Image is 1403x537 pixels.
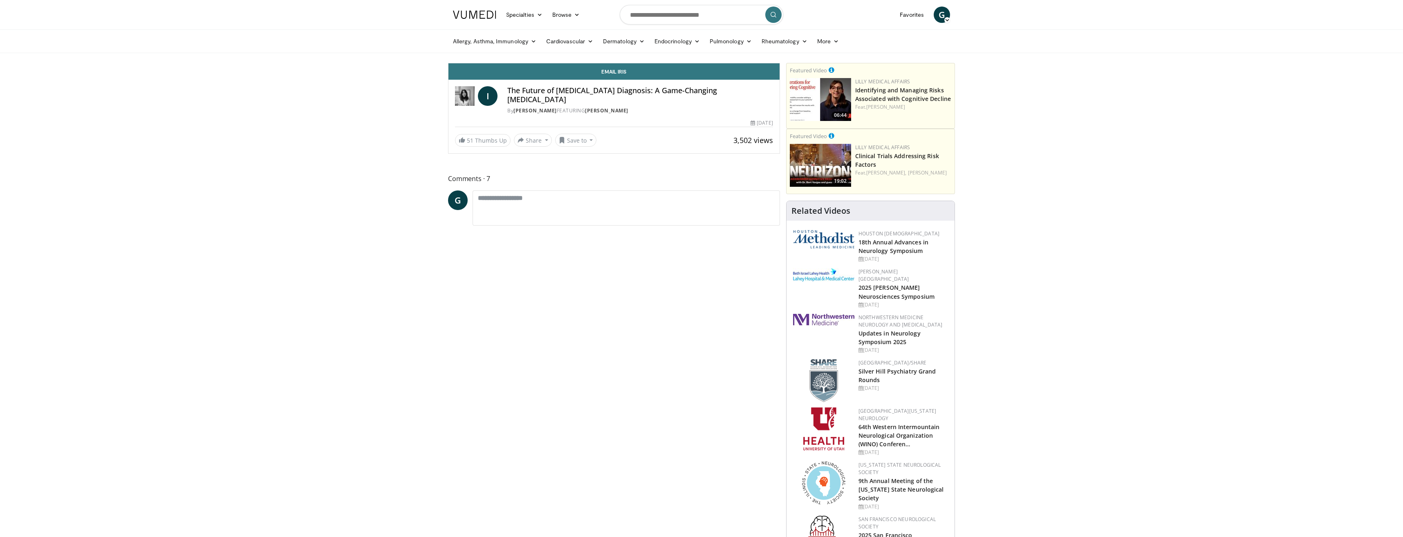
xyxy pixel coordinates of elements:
[858,503,948,510] div: [DATE]
[791,206,850,216] h4: Related Videos
[858,385,948,392] div: [DATE]
[858,284,935,300] a: 2025 [PERSON_NAME] Neurosciences Symposium
[858,461,941,476] a: [US_STATE] State Neurological Society
[555,134,597,147] button: Save to
[733,135,773,145] span: 3,502 views
[793,314,854,325] img: 2a462fb6-9365-492a-ac79-3166a6f924d8.png.150x105_q85_autocrop_double_scale_upscale_version-0.2.jpg
[790,144,851,187] a: 19:02
[507,107,773,114] div: By FEATURING
[513,107,557,114] a: [PERSON_NAME]
[793,230,854,248] img: 5e4488cc-e109-4a4e-9fd9-73bb9237ee91.png.150x105_q85_autocrop_double_scale_upscale_version-0.2.png
[895,7,929,23] a: Favorites
[858,516,936,530] a: San Francisco Neurological Society
[541,33,598,49] a: Cardiovascular
[831,112,849,119] span: 06:44
[585,107,628,114] a: [PERSON_NAME]
[858,407,937,422] a: [GEOGRAPHIC_DATA][US_STATE] Neurology
[448,63,780,80] a: Email Iris
[855,152,939,168] a: Clinical Trials Addressing Risk Factors
[478,86,498,106] a: I
[858,359,927,366] a: [GEOGRAPHIC_DATA]/SHARE
[858,268,909,282] a: [PERSON_NAME][GEOGRAPHIC_DATA]
[620,5,783,25] input: Search topics, interventions
[858,238,928,255] a: 18th Annual Advances in Neurology Symposium
[855,103,951,111] div: Feat.
[858,449,948,456] div: [DATE]
[790,78,851,121] img: fc5f84e2-5eb7-4c65-9fa9-08971b8c96b8.jpg.150x105_q85_crop-smart_upscale.jpg
[448,33,541,49] a: Allergy, Asthma, Immunology
[858,230,939,237] a: Houston [DEMOGRAPHIC_DATA]
[866,169,906,176] a: [PERSON_NAME],
[858,367,936,384] a: Silver Hill Psychiatry Grand Rounds
[757,33,812,49] a: Rheumatology
[790,132,827,140] small: Featured Video
[453,11,496,19] img: VuMedi Logo
[790,144,851,187] img: 1541e73f-d457-4c7d-a135-57e066998777.png.150x105_q85_crop-smart_upscale.jpg
[501,7,547,23] a: Specialties
[855,78,910,85] a: Lilly Medical Affairs
[467,136,473,144] span: 51
[790,67,827,74] small: Featured Video
[855,86,951,103] a: Identifying and Managing Risks Associated with Cognitive Decline
[855,169,951,177] div: Feat.
[858,329,921,346] a: Updates in Neurology Symposium 2025
[455,86,475,106] img: Dr. Iris Gorfinkel
[793,268,854,282] img: e7977282-282c-4444-820d-7cc2733560fd.jpg.150x105_q85_autocrop_double_scale_upscale_version-0.2.jpg
[803,407,844,450] img: f6362829-b0a3-407d-a044-59546adfd345.png.150x105_q85_autocrop_double_scale_upscale_version-0.2.png
[448,190,468,210] a: G
[448,173,780,184] span: Comments 7
[514,134,552,147] button: Share
[858,477,944,502] a: 9th Annual Meeting of the [US_STATE] State Neurological Society
[831,177,849,185] span: 19:02
[705,33,757,49] a: Pulmonology
[855,144,910,151] a: Lilly Medical Affairs
[866,103,905,110] a: [PERSON_NAME]
[455,134,511,147] a: 51 Thumbs Up
[858,301,948,309] div: [DATE]
[858,314,943,328] a: Northwestern Medicine Neurology and [MEDICAL_DATA]
[934,7,950,23] a: G
[812,33,844,49] a: More
[858,255,948,263] div: [DATE]
[650,33,705,49] a: Endocrinology
[751,119,773,127] div: [DATE]
[802,461,845,504] img: 71a8b48c-8850-4916-bbdd-e2f3ccf11ef9.png.150x105_q85_autocrop_double_scale_upscale_version-0.2.png
[908,169,947,176] a: [PERSON_NAME]
[598,33,650,49] a: Dermatology
[790,78,851,121] a: 06:44
[507,86,773,104] h4: The Future of [MEDICAL_DATA] Diagnosis: A Game-Changing [MEDICAL_DATA]
[858,347,948,354] div: [DATE]
[547,7,585,23] a: Browse
[809,359,838,402] img: f8aaeb6d-318f-4fcf-bd1d-54ce21f29e87.png.150x105_q85_autocrop_double_scale_upscale_version-0.2.png
[858,423,940,448] a: 64th Western Intermountain Neurological Organization (WINO) Conferen…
